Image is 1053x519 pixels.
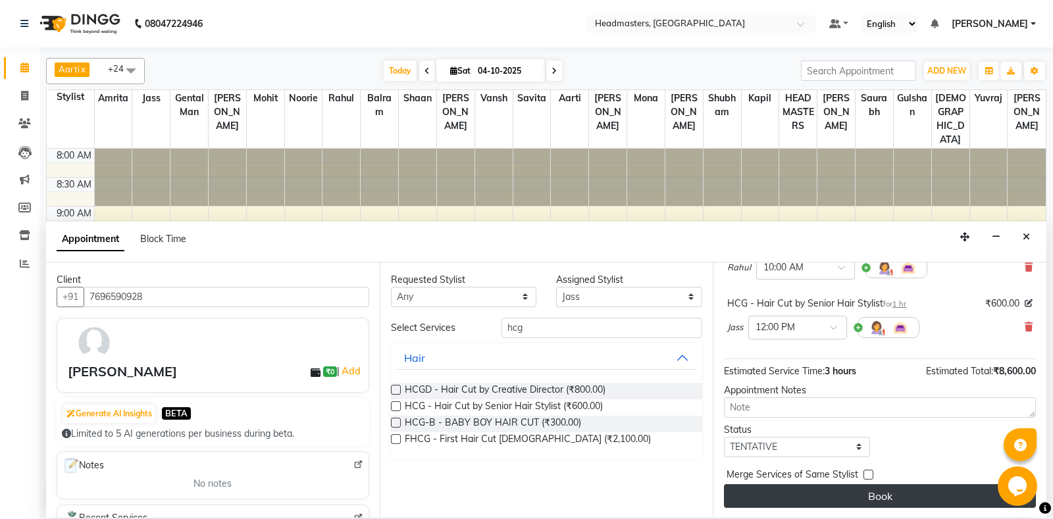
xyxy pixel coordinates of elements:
img: Hairdresser.png [877,260,892,276]
span: ₹600.00 [985,297,1019,310]
button: Generate AI Insights [63,405,155,423]
span: Aarti [59,64,80,74]
span: Rahul [322,90,360,107]
span: Gulshan [894,90,931,120]
input: 2025-10-04 [474,61,540,81]
div: 8:30 AM [54,178,94,191]
span: Mona [627,90,665,107]
span: Notes [63,457,104,474]
div: 8:00 AM [54,149,94,162]
span: Yuvraj [970,90,1008,107]
span: | [337,363,363,379]
span: Appointment [57,228,124,251]
span: Estimated Service Time: [724,365,825,377]
a: Add [340,363,363,379]
span: [PERSON_NAME] [209,90,246,134]
span: Balram [361,90,398,120]
div: Stylist [47,90,94,104]
input: Search Appointment [801,61,916,81]
div: Hair [404,350,425,366]
img: Hairdresser.png [869,320,885,335]
span: Mohit [247,90,284,107]
span: No notes [193,477,232,491]
span: Jass [132,90,170,107]
img: Interior.png [900,260,916,276]
img: logo [34,5,124,42]
div: HCG - Hair Cut by Senior Hair Stylist [727,297,906,310]
div: Status [724,423,870,437]
span: [PERSON_NAME] [665,90,703,134]
div: Select Services [381,321,492,335]
span: Rahul [727,261,751,274]
img: Interior.png [892,320,908,335]
span: 3 hours [825,365,856,377]
button: Close [1017,227,1036,247]
div: Requested Stylist [391,273,537,287]
span: Shaan [399,90,436,107]
span: Jass [727,321,743,334]
input: Search by Name/Mobile/Email/Code [84,287,369,307]
span: Sat [447,66,474,76]
span: [PERSON_NAME] [589,90,627,134]
span: Saurabh [856,90,893,120]
button: +91 [57,287,84,307]
div: Assigned Stylist [556,273,702,287]
i: Edit price [1025,299,1033,307]
span: [PERSON_NAME] [437,90,475,134]
span: Shubham [704,90,741,120]
button: Book [724,484,1036,508]
span: BETA [162,407,191,420]
span: HEADMASTERS [779,90,817,134]
div: [PERSON_NAME] [68,362,177,382]
span: Aarti [551,90,588,107]
span: 1 hr [892,299,906,309]
small: for [883,299,906,309]
span: Noorie [285,90,322,107]
span: Savita [513,90,551,107]
div: Appointment Notes [724,383,1036,397]
span: Today [384,61,417,81]
span: [PERSON_NAME] [1008,90,1046,134]
button: Hair [396,346,698,370]
div: Client [57,273,369,287]
span: ADD NEW [927,66,966,76]
span: Estimated Total: [926,365,993,377]
span: [PERSON_NAME] [952,17,1028,31]
span: HCG - Hair Cut by Senior Hair Stylist (₹600.00) [405,399,603,416]
span: [DEMOGRAPHIC_DATA] [932,90,969,148]
img: avatar [75,324,113,362]
span: Gental Man [170,90,208,120]
iframe: chat widget [998,466,1040,506]
span: Vansh [475,90,513,107]
span: +24 [108,63,134,74]
span: Merge Services of Same Stylist [727,468,858,484]
span: Block Time [140,233,186,245]
span: HCGD - Hair Cut by Creative Director (₹800.00) [405,383,605,399]
span: Kapil [742,90,779,107]
b: 08047224946 [145,5,203,42]
span: Amrita [95,90,132,107]
span: FHCG - First Hair Cut [DEMOGRAPHIC_DATA] (₹2,100.00) [405,432,651,449]
span: ₹8,600.00 [993,365,1036,377]
span: [PERSON_NAME] [817,90,855,134]
input: Search by service name [501,318,703,338]
span: HCG-B - BABY BOY HAIR CUT (₹300.00) [405,416,581,432]
div: Limited to 5 AI generations per business during beta. [62,427,364,441]
button: ADD NEW [924,62,969,80]
div: 9:00 AM [54,207,94,220]
a: x [80,64,86,74]
span: ₹0 [323,366,337,377]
